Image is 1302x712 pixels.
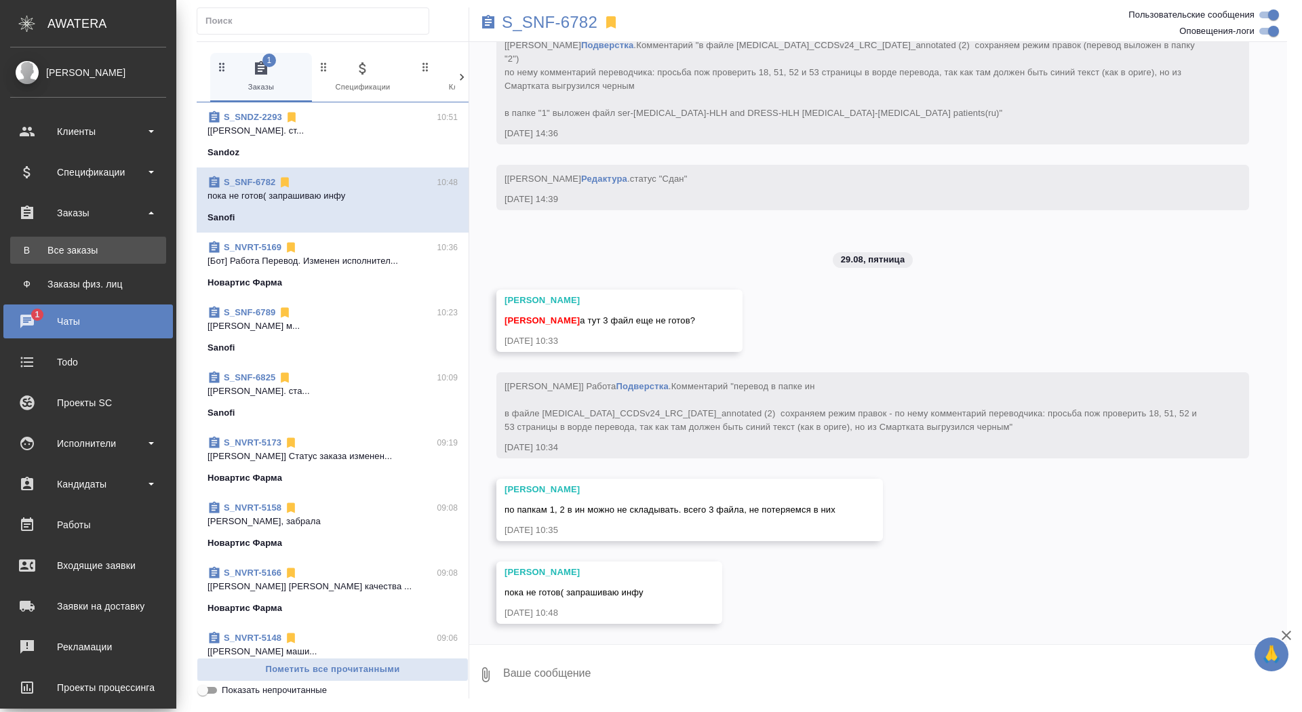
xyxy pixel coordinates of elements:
span: 1 [26,308,47,321]
div: [PERSON_NAME] [505,483,835,496]
span: Клиенты [419,60,510,94]
div: S_SNF-682510:09[[PERSON_NAME]. ста...Sanofi [197,363,469,428]
svg: Зажми и перетащи, чтобы поменять порядок вкладок [216,60,229,73]
div: Входящие заявки [10,555,166,576]
a: Рекламации [3,630,173,664]
div: S_SNF-678210:48пока не готов( запрашиваю инфуSanofi [197,167,469,233]
div: [PERSON_NAME] [505,566,675,579]
a: Входящие заявки [3,549,173,582]
a: S_NVRT-5169 [224,242,281,252]
svg: Отписаться [284,436,298,450]
span: Оповещения-логи [1179,24,1255,38]
div: [DATE] 10:33 [505,334,695,348]
a: S_NVRT-5158 [224,502,281,513]
div: [DATE] 10:48 [505,606,675,620]
p: [PERSON_NAME], забрала [208,515,458,528]
div: Исполнители [10,433,166,454]
div: Todo [10,352,166,372]
span: [PERSON_NAME] [505,315,580,325]
span: Показать непрочитанные [222,684,327,697]
div: Заказы [10,203,166,223]
a: S_NVRT-5166 [224,568,281,578]
a: S_NVRT-5148 [224,633,281,643]
a: Работы [3,508,173,542]
p: [[PERSON_NAME] маши... [208,645,458,658]
a: Проекты процессинга [3,671,173,705]
svg: Зажми и перетащи, чтобы поменять порядок вкладок [419,60,432,73]
svg: Зажми и перетащи, чтобы поменять порядок вкладок [317,60,330,73]
div: Чаты [10,311,166,332]
div: Все заказы [17,243,159,257]
div: Проекты процессинга [10,677,166,698]
a: S_SNDZ-2293 [224,112,282,122]
button: 🙏 [1255,637,1288,671]
svg: Отписаться [278,306,292,319]
div: Рекламации [10,637,166,657]
div: S_NVRT-516609:08[[PERSON_NAME]] [PERSON_NAME] качества ...Новартис Фарма [197,558,469,623]
a: S_NVRT-5173 [224,437,281,448]
svg: Отписаться [284,501,298,515]
p: [[PERSON_NAME]] [PERSON_NAME] качества ... [208,580,458,593]
svg: Отписаться [284,566,298,580]
p: 10:48 [437,176,458,189]
a: ФЗаказы физ. лиц [10,271,166,298]
p: 09:19 [437,436,458,450]
span: статус "Сдан" [630,174,688,184]
span: 1 [262,54,276,67]
a: S_SNF-6782 [224,177,275,187]
span: а тут 3 файл еще не готов? [505,315,695,325]
p: 10:36 [437,241,458,254]
p: Новартис Фарма [208,276,282,290]
p: Sandoz [208,146,239,159]
p: 10:09 [437,371,458,384]
div: S_NVRT-517309:19[[PERSON_NAME]] Статус заказа изменен...Новартис Фарма [197,428,469,493]
span: по папкам 1, 2 в ин можно не складывать. всего 3 файла, не потеряемся в них [505,505,835,515]
div: S_NVRT-514809:06[[PERSON_NAME] маши...Новартис Фарма [197,623,469,688]
p: 09:08 [437,566,458,580]
a: S_SNF-6789 [224,307,275,317]
div: [DATE] 14:36 [505,127,1202,140]
span: Заказы [216,60,307,94]
p: Sanofi [208,211,235,224]
a: 1Чаты [3,304,173,338]
span: [[PERSON_NAME] . [505,40,1198,118]
p: 09:08 [437,501,458,515]
span: [[PERSON_NAME] . [505,174,687,184]
p: [[PERSON_NAME]. ст... [208,124,458,138]
span: 🙏 [1260,640,1283,669]
div: Спецификации [10,162,166,182]
a: ВВсе заказы [10,237,166,264]
span: пока не готов( запрашиваю инфу [505,587,644,597]
div: [DATE] 10:35 [505,523,835,537]
svg: Отписаться [278,176,292,189]
span: Комментарий "перевод в папке ин в файле [MEDICAL_DATA]_CCDSv24_LRC_[DATE]_annotated (2) сохраняем... [505,381,1200,432]
svg: Отписаться [285,111,298,124]
input: Поиск [205,12,429,31]
svg: Отписаться [284,241,298,254]
p: 29.08, пятница [841,253,905,266]
a: Подверстка [581,40,633,50]
span: Пометить все прочитанными [204,662,461,677]
svg: Отписаться [284,631,298,645]
a: S_SNF-6825 [224,372,275,382]
p: Sanofi [208,341,235,355]
span: Комментарий "в файле [MEDICAL_DATA]_CCDSv24_LRC_[DATE]_annotated (2) сохраняем режим правок (пере... [505,40,1198,118]
p: Новартис Фарма [208,601,282,615]
p: [[PERSON_NAME]] Статус заказа изменен... [208,450,458,463]
div: [PERSON_NAME] [505,294,695,307]
p: Новартис Фарма [208,471,282,485]
p: [[PERSON_NAME] м... [208,319,458,333]
div: Клиенты [10,121,166,142]
p: [Бот] Работа Перевод. Изменен исполнител... [208,254,458,268]
a: Проекты SC [3,386,173,420]
p: 09:06 [437,631,458,645]
a: S_SNF-6782 [502,16,597,29]
p: Новартис Фарма [208,536,282,550]
div: S_SNDZ-229310:51[[PERSON_NAME]. ст...Sandoz [197,102,469,167]
span: [[PERSON_NAME]] Работа . [505,381,1200,432]
div: Кандидаты [10,474,166,494]
a: Todo [3,345,173,379]
div: [DATE] 14:39 [505,193,1202,206]
p: Sanofi [208,406,235,420]
button: Пометить все прочитанными [197,658,469,681]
